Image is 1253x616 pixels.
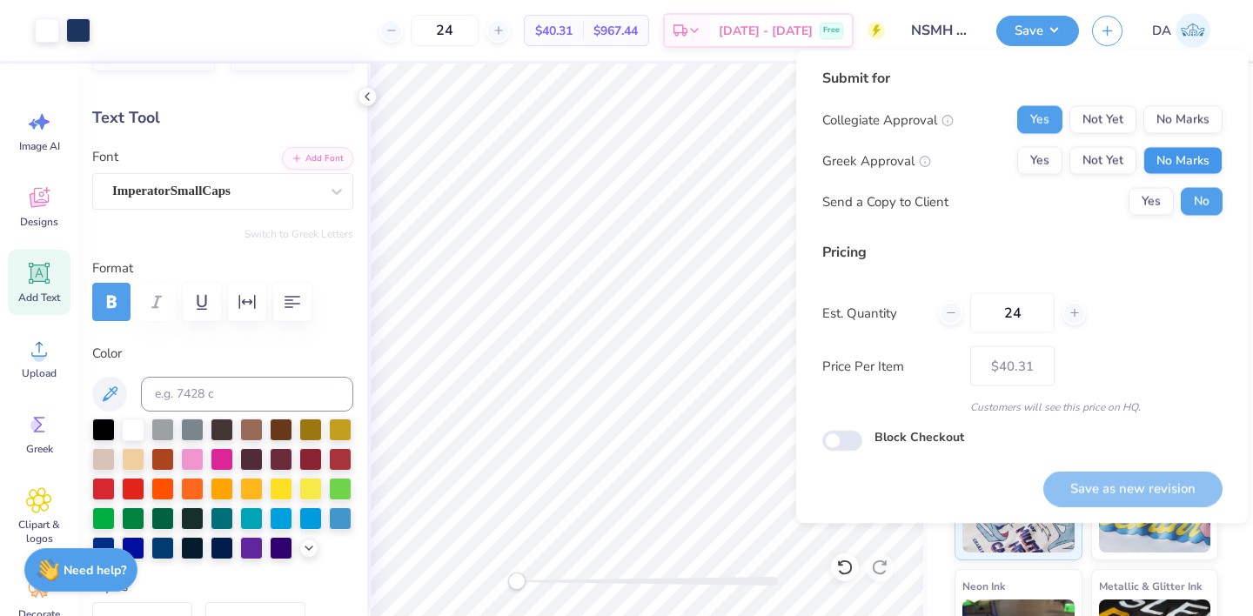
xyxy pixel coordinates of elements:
div: Accessibility label [508,572,526,590]
input: – – [970,293,1055,333]
span: Metallic & Glitter Ink [1099,577,1202,595]
div: Send a Copy to Client [822,191,948,211]
button: Yes [1017,106,1062,134]
label: Price Per Item [822,356,957,376]
label: Color [92,344,353,364]
button: Switch to Greek Letters [245,227,353,241]
span: DA [1152,21,1171,41]
label: Font [92,147,118,167]
span: [DATE] - [DATE] [719,22,813,40]
button: No Marks [1143,106,1223,134]
input: e.g. 7428 c [141,377,353,412]
button: Yes [1129,188,1174,216]
span: $967.44 [593,22,638,40]
button: Yes [1017,147,1062,175]
button: Save [996,16,1079,46]
span: Add Text [18,291,60,305]
span: Free [823,24,840,37]
label: Format [92,258,353,278]
span: Clipart & logos [10,518,68,546]
span: $40.31 [535,22,573,40]
span: Designs [20,215,58,229]
button: Not Yet [1069,106,1136,134]
button: No Marks [1143,147,1223,175]
div: Submit for [822,68,1223,89]
span: Image AI [19,139,60,153]
div: Text Tool [92,106,353,130]
span: Upload [22,366,57,380]
button: No [1181,188,1223,216]
label: Block Checkout [874,428,964,446]
a: DA [1144,13,1218,48]
input: – – [411,15,479,46]
div: Greek Approval [822,151,931,171]
label: Est. Quantity [822,303,926,323]
div: Collegiate Approval [822,110,954,130]
button: Add Font [282,147,353,170]
strong: Need help? [64,562,126,579]
div: Pricing [822,242,1223,263]
span: Neon Ink [962,577,1005,595]
input: Untitled Design [898,13,983,48]
button: Not Yet [1069,147,1136,175]
img: Deeksha Arora [1176,13,1210,48]
span: Greek [26,442,53,456]
div: Customers will see this price on HQ. [822,399,1223,415]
